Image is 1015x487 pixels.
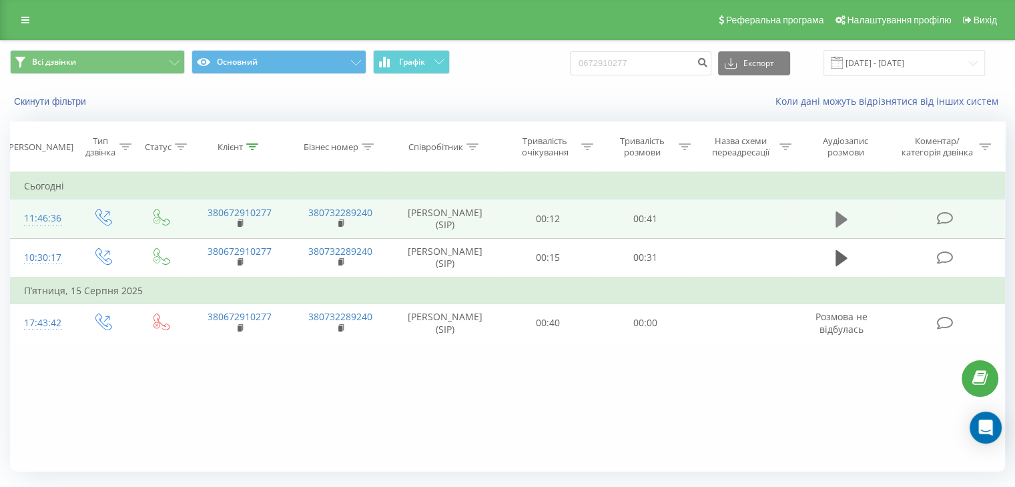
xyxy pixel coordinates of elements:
button: Основний [192,50,366,74]
td: 00:12 [500,199,597,238]
td: [PERSON_NAME] (SIP) [391,304,500,342]
div: Клієнт [218,141,243,153]
td: Сьогодні [11,173,1005,199]
div: Тривалість очікування [512,135,579,158]
a: 380672910277 [208,245,272,258]
div: Тривалість розмови [609,135,675,158]
td: [PERSON_NAME] (SIP) [391,238,500,278]
td: [PERSON_NAME] (SIP) [391,199,500,238]
td: П’ятниця, 15 Серпня 2025 [11,278,1005,304]
td: 00:00 [597,304,693,342]
a: 380672910277 [208,206,272,219]
div: Бізнес номер [304,141,358,153]
div: [PERSON_NAME] [6,141,73,153]
a: 380672910277 [208,310,272,323]
div: Тип дзвінка [84,135,115,158]
div: Аудіозапис розмови [807,135,885,158]
td: 00:40 [500,304,597,342]
td: 00:41 [597,199,693,238]
div: Open Intercom Messenger [970,412,1002,444]
button: Графік [373,50,450,74]
div: 11:46:36 [24,205,59,231]
span: Розмова не відбулась [815,310,868,335]
div: 10:30:17 [24,245,59,271]
td: 00:15 [500,238,597,278]
span: Всі дзвінки [32,57,76,67]
div: 17:43:42 [24,310,59,336]
span: Налаштування профілю [847,15,951,25]
a: 380732289240 [308,206,372,219]
span: Вихід [974,15,997,25]
a: 380732289240 [308,310,372,323]
span: Реферальна програма [726,15,824,25]
div: Статус [145,141,172,153]
button: Скинути фільтри [10,95,93,107]
a: 380732289240 [308,245,372,258]
button: Всі дзвінки [10,50,185,74]
a: Коли дані можуть відрізнятися вiд інших систем [775,95,1005,107]
span: Графік [399,57,425,67]
div: Співробітник [408,141,463,153]
button: Експорт [718,51,790,75]
input: Пошук за номером [570,51,711,75]
td: 00:31 [597,238,693,278]
div: Коментар/категорія дзвінка [898,135,976,158]
div: Назва схеми переадресації [706,135,776,158]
